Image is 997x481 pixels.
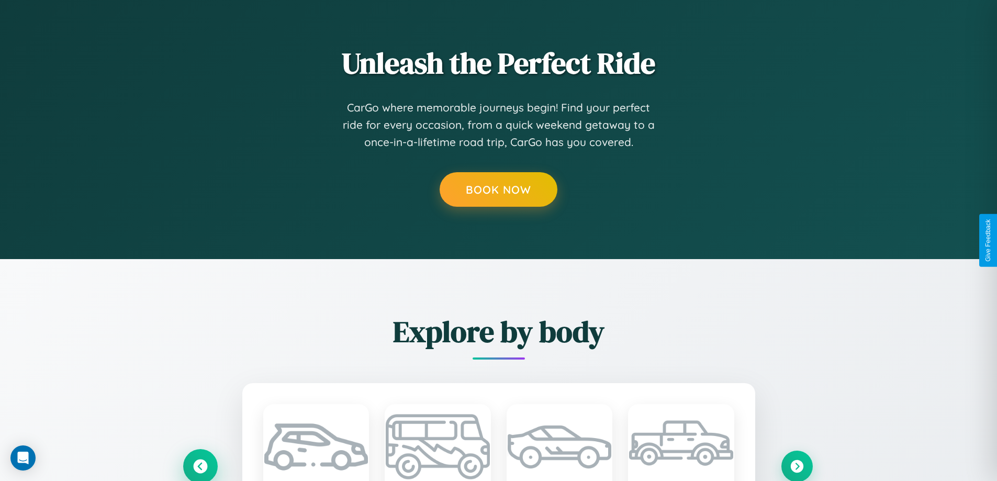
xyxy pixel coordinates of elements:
[984,219,992,262] div: Give Feedback
[440,172,557,207] button: Book Now
[342,99,656,151] p: CarGo where memorable journeys begin! Find your perfect ride for every occasion, from a quick wee...
[185,43,813,83] h2: Unleash the Perfect Ride
[10,445,36,471] div: Open Intercom Messenger
[185,311,813,352] h2: Explore by body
